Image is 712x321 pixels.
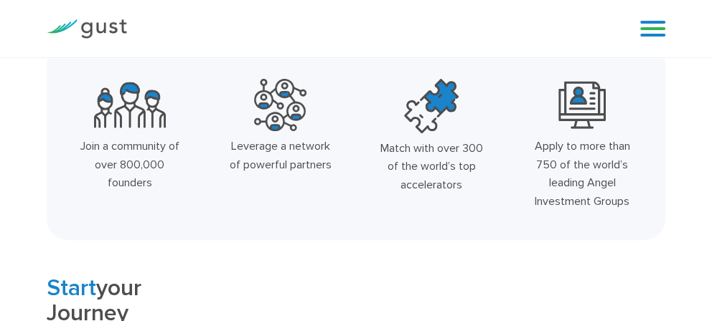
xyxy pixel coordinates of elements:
div: Match with over 300 of the world’s top accelerators [380,139,483,194]
img: Top Accelerators [404,79,459,133]
div: Apply to more than 750 of the world’s leading Angel Investment Groups [530,137,634,210]
img: Gust Logo [47,19,127,39]
img: Leading Angel Investment [558,79,606,131]
div: Join a community of over 800,000 founders [78,137,182,192]
img: Community Founders [94,79,166,131]
span: Start [47,274,96,302]
div: Leverage a network of powerful partners [229,137,332,173]
img: Powerful Partners [254,79,306,131]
